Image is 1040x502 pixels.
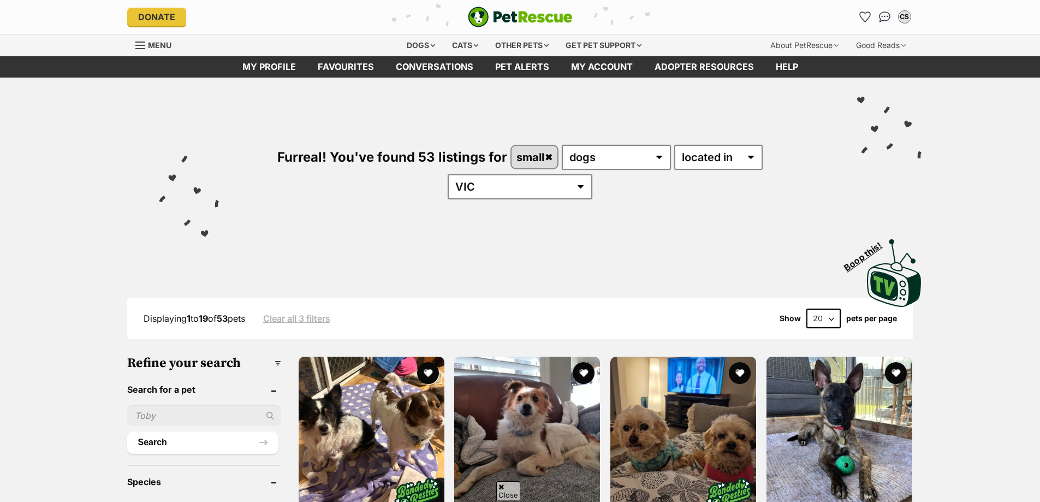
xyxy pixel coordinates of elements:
label: pets per page [846,314,897,323]
strong: 1 [187,313,191,324]
a: Donate [127,8,186,26]
a: Favourites [307,56,385,78]
div: About PetRescue [763,34,846,56]
strong: 53 [217,313,228,324]
span: Show [780,314,801,323]
ul: Account quick links [857,8,913,26]
button: favourite [729,362,751,384]
a: Boop this! [867,229,922,309]
a: Help [765,56,809,78]
a: Adopter resources [644,56,765,78]
span: Boop this! [842,233,892,273]
a: My profile [231,56,307,78]
span: Furreal! You've found 53 listings for [277,149,507,165]
a: Favourites [857,8,874,26]
a: My account [560,56,644,78]
img: PetRescue TV logo [867,239,922,307]
a: Clear all 3 filters [263,314,330,323]
a: PetRescue [468,7,573,27]
div: Cats [444,34,486,56]
a: small [512,146,558,168]
img: logo-e224e6f780fb5917bec1dbf3a21bbac754714ae5b6737aabdf751b685950b380.svg [468,7,573,27]
button: favourite [417,362,438,384]
img: chat-41dd97257d64d25036548639549fe6c8038ab92f7586957e7f3b1b290dea8141.svg [879,11,890,22]
span: Close [496,481,520,500]
strong: 19 [199,313,208,324]
span: Menu [148,40,171,50]
button: My account [896,8,913,26]
button: Search [127,432,278,453]
span: Displaying to of pets [144,313,245,324]
div: Get pet support [558,34,649,56]
input: Toby [127,405,281,426]
a: conversations [385,56,484,78]
header: Search for a pet [127,385,281,394]
div: CS [899,11,910,22]
h3: Refine your search [127,356,281,371]
div: Good Reads [848,34,913,56]
a: Menu [135,34,179,54]
div: Other pets [488,34,556,56]
button: favourite [573,362,595,384]
a: Conversations [876,8,894,26]
div: Dogs [399,34,443,56]
button: favourite [885,362,907,384]
header: Species [127,477,281,487]
a: Pet alerts [484,56,560,78]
